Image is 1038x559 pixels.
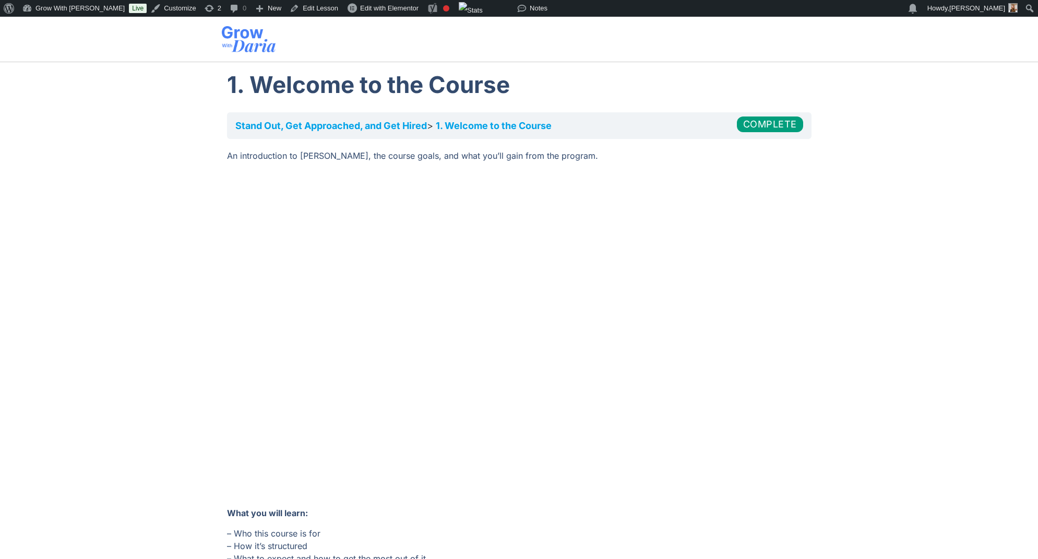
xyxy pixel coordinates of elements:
[459,2,483,19] img: Views over 48 hours. Click for more Jetpack Stats.
[443,5,449,11] div: Focus keyphrase not set
[227,67,812,102] h1: 1. Welcome to the Course
[227,149,812,162] p: An introduction to [PERSON_NAME], the course goals, and what you’ll gain from the program.
[360,4,419,12] span: Edit with Elementor
[227,508,308,518] strong: What you will learn:
[227,112,812,139] nav: Breadcrumbs
[235,120,427,131] a: Stand Out, Get Approached, and Get Hired​
[949,4,1005,12] span: [PERSON_NAME]
[737,117,803,132] div: Complete
[436,120,552,131] a: 1. Welcome to the Course
[129,4,147,13] a: Live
